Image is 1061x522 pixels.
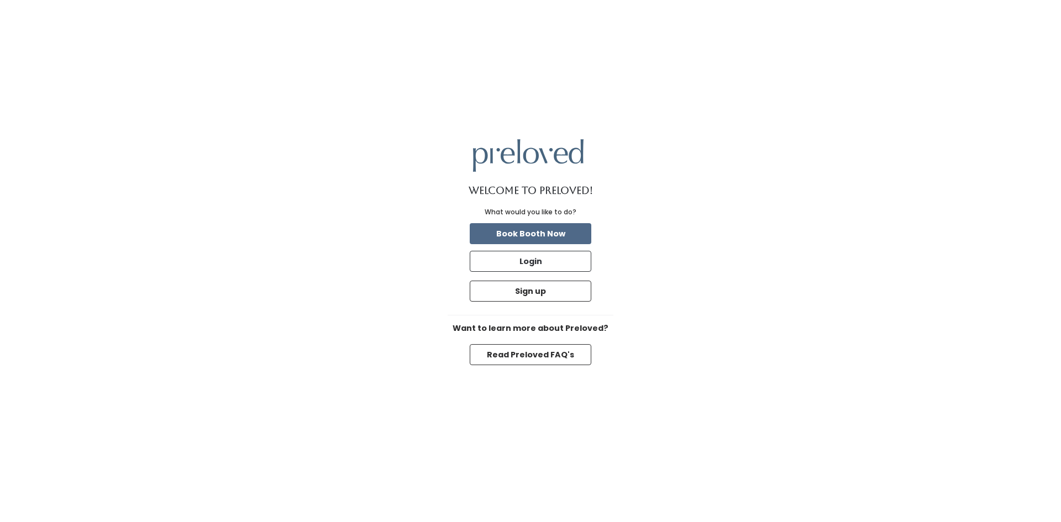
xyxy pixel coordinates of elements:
button: Sign up [470,281,591,302]
a: Login [468,249,593,274]
a: Sign up [468,278,593,304]
button: Book Booth Now [470,223,591,244]
button: Login [470,251,591,272]
div: What would you like to do? [485,207,576,217]
button: Read Preloved FAQ's [470,344,591,365]
h1: Welcome to Preloved! [469,185,593,196]
img: preloved logo [473,139,584,172]
h6: Want to learn more about Preloved? [448,324,613,333]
